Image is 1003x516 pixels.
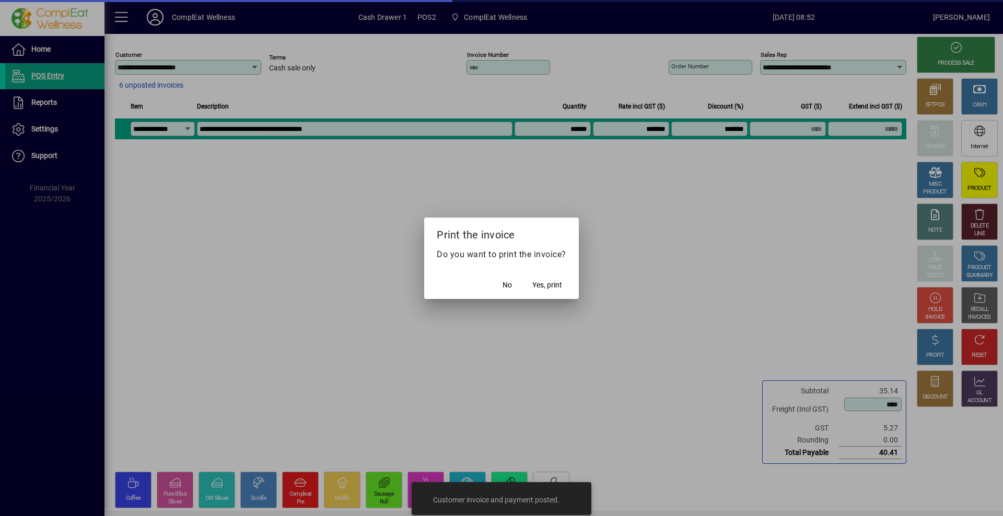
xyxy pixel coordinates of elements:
[437,248,566,261] p: Do you want to print the invoice?
[424,218,579,248] h2: Print the invoice
[528,276,566,295] button: Yes, print
[491,276,524,295] button: No
[532,280,562,291] span: Yes, print
[503,280,512,291] span: No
